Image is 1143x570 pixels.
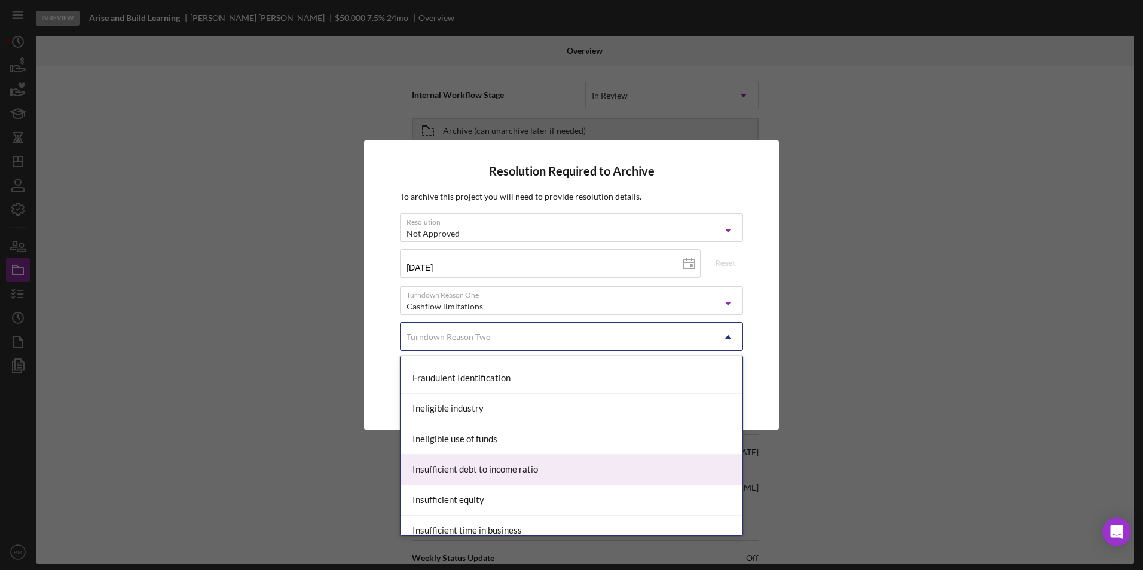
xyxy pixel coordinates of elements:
[407,229,460,238] div: Not Approved
[401,485,742,516] div: Insufficient equity
[400,164,743,178] h4: Resolution Required to Archive
[401,363,742,394] div: Fraudulent Identification
[407,332,491,342] div: Turndown Reason Two
[1102,517,1131,546] div: Open Intercom Messenger
[707,254,743,272] button: Reset
[400,190,743,203] p: To archive this project you will need to provide resolution details.
[401,424,742,455] div: Ineligible use of funds
[715,254,735,272] div: Reset
[401,394,742,424] div: Ineligible industry
[401,516,742,546] div: Insufficient time in business
[407,302,483,311] div: Cashflow limitations
[401,455,742,485] div: Insufficient debt to income ratio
